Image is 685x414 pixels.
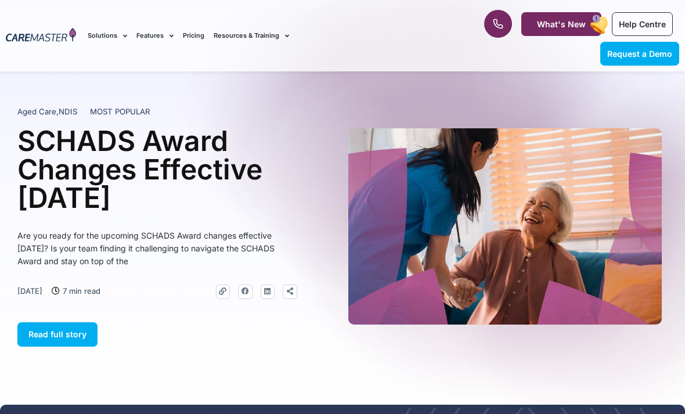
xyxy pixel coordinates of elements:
[60,285,100,297] span: 7 min read
[619,19,666,29] span: Help Centre
[17,322,98,347] a: Read full story
[17,127,297,212] h1: SCHADS Award Changes Effective [DATE]
[88,16,127,55] a: Solutions
[214,16,289,55] a: Resources & Training
[183,16,204,55] a: Pricing
[90,106,150,118] span: MOST POPULAR
[88,16,437,55] nav: Menu
[612,12,673,36] a: Help Centre
[17,286,42,296] time: [DATE]
[17,229,297,268] p: Are you ready for the upcoming SCHADS Award changes effective [DATE]? Is your team finding it cha...
[28,329,86,339] span: Read full story
[607,49,672,59] span: Request a Demo
[136,16,174,55] a: Features
[600,42,679,66] a: Request a Demo
[6,28,76,44] img: CareMaster Logo
[59,107,77,116] span: NDIS
[521,12,601,36] a: What's New
[17,107,77,116] span: ,
[17,107,56,116] span: Aged Care
[537,19,586,29] span: What's New
[348,128,662,325] img: A heartwarming moment where a support worker in a blue uniform, with a stethoscope draped over he...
